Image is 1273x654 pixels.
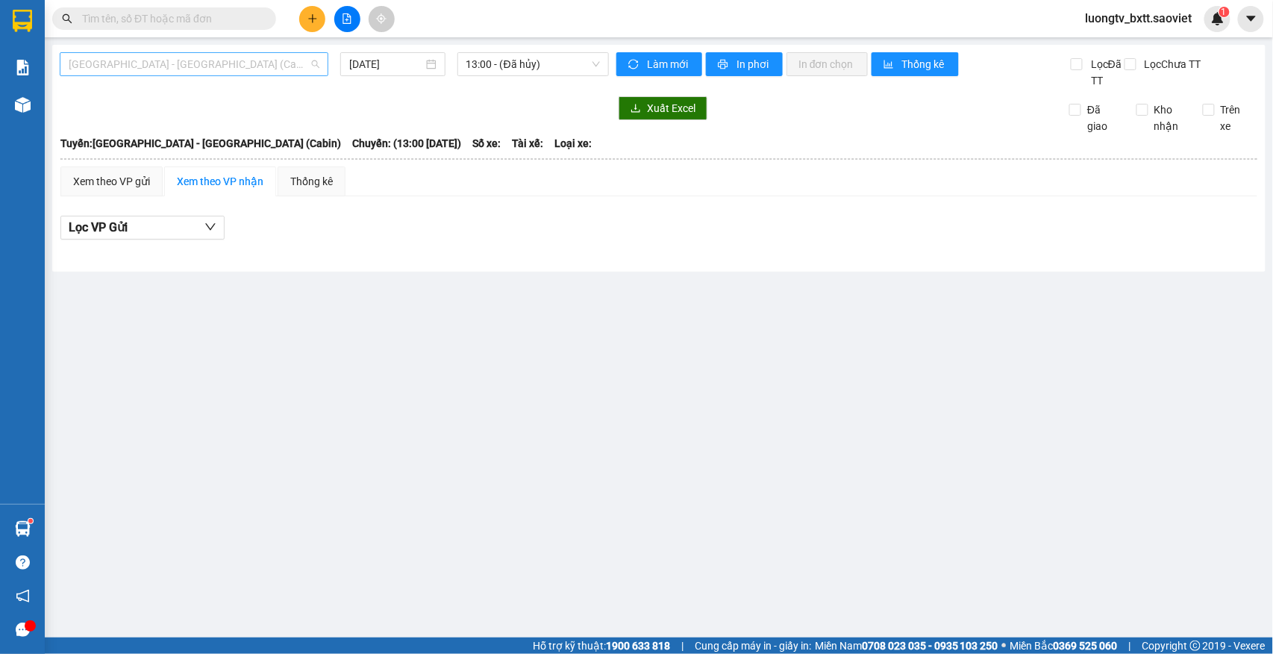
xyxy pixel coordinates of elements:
[681,638,684,654] span: |
[1215,102,1258,134] span: Trên xe
[334,6,360,32] button: file-add
[736,56,771,72] span: In phơi
[706,52,783,76] button: printerIn phơi
[69,53,319,75] span: Hà Nội - Lào Cai (Cabin)
[1081,102,1125,134] span: Đã giao
[512,135,543,152] span: Tài xế:
[16,555,30,570] span: question-circle
[628,59,641,71] span: sync
[376,13,387,24] span: aim
[1074,9,1204,28] span: luongtv_bxtt.saoviet
[554,135,592,152] span: Loại xe:
[872,52,959,76] button: bar-chartThống kê
[466,53,600,75] span: 13:00 - (Đã hủy)
[533,638,670,654] span: Hỗ trợ kỹ thuật:
[307,13,318,24] span: plus
[815,638,998,654] span: Miền Nam
[883,59,896,71] span: bar-chart
[616,52,702,76] button: syncLàm mới
[902,56,947,72] span: Thống kê
[1002,643,1007,649] span: ⚪️
[1129,638,1131,654] span: |
[1211,12,1224,25] img: icon-new-feature
[13,10,32,32] img: logo-vxr
[1245,12,1258,25] span: caret-down
[349,56,423,72] input: 15/09/2025
[16,589,30,603] span: notification
[647,56,690,72] span: Làm mới
[606,640,670,652] strong: 1900 633 818
[82,10,258,27] input: Tìm tên, số ĐT hoặc mã đơn
[352,135,461,152] span: Chuyến: (13:00 [DATE])
[1219,7,1230,17] sup: 1
[15,97,31,113] img: warehouse-icon
[619,96,707,120] button: downloadXuất Excel
[1222,7,1227,17] span: 1
[1010,638,1118,654] span: Miền Bắc
[1139,56,1204,72] span: Lọc Chưa TT
[28,519,33,523] sup: 1
[1238,6,1264,32] button: caret-down
[718,59,731,71] span: printer
[1085,56,1125,89] span: Lọc Đã TT
[472,135,501,152] span: Số xe:
[1190,641,1201,651] span: copyright
[15,60,31,75] img: solution-icon
[862,640,998,652] strong: 0708 023 035 - 0935 103 250
[1054,640,1118,652] strong: 0369 525 060
[16,623,30,637] span: message
[369,6,395,32] button: aim
[695,638,811,654] span: Cung cấp máy in - giấy in:
[62,13,72,24] span: search
[342,13,352,24] span: file-add
[299,6,325,32] button: plus
[15,521,31,537] img: warehouse-icon
[786,52,868,76] button: In đơn chọn
[1148,102,1192,134] span: Kho nhận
